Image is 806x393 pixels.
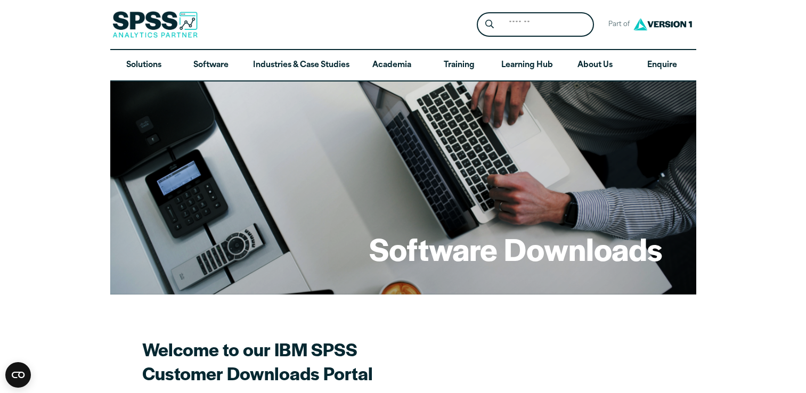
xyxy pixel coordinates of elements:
[629,50,696,81] a: Enquire
[561,50,629,81] a: About Us
[603,17,631,32] span: Part of
[177,50,245,81] a: Software
[358,50,425,81] a: Academia
[425,50,492,81] a: Training
[493,50,561,81] a: Learning Hub
[631,14,695,34] img: Version1 Logo
[5,362,31,388] button: Open CMP widget
[479,15,499,35] button: Search magnifying glass icon
[485,20,494,29] svg: Search magnifying glass icon
[477,12,594,37] form: Site Header Search Form
[142,337,515,385] h2: Welcome to our IBM SPSS Customer Downloads Portal
[245,50,358,81] a: Industries & Case Studies
[112,11,198,38] img: SPSS Analytics Partner
[369,228,662,269] h1: Software Downloads
[110,50,177,81] a: Solutions
[110,50,696,81] nav: Desktop version of site main menu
